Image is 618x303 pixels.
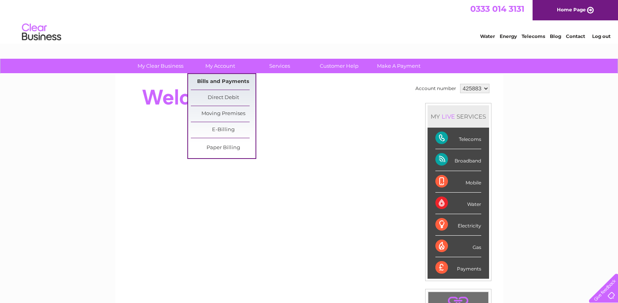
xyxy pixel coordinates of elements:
[435,257,481,278] div: Payments
[435,193,481,214] div: Water
[413,82,458,95] td: Account number
[191,90,256,106] a: Direct Debit
[500,33,517,39] a: Energy
[188,59,252,73] a: My Account
[191,74,256,90] a: Bills and Payments
[247,59,312,73] a: Services
[428,105,489,128] div: MY SERVICES
[522,33,545,39] a: Telecoms
[566,33,585,39] a: Contact
[191,106,256,122] a: Moving Premises
[592,33,611,39] a: Log out
[435,128,481,149] div: Telecoms
[191,122,256,138] a: E-Billing
[128,59,193,73] a: My Clear Business
[470,4,524,14] a: 0333 014 3131
[440,113,457,120] div: LIVE
[124,4,495,38] div: Clear Business is a trading name of Verastar Limited (registered in [GEOGRAPHIC_DATA] No. 3667643...
[307,59,372,73] a: Customer Help
[435,236,481,257] div: Gas
[480,33,495,39] a: Water
[191,140,256,156] a: Paper Billing
[366,59,431,73] a: Make A Payment
[435,171,481,193] div: Mobile
[435,149,481,171] div: Broadband
[22,20,62,44] img: logo.png
[435,214,481,236] div: Electricity
[550,33,561,39] a: Blog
